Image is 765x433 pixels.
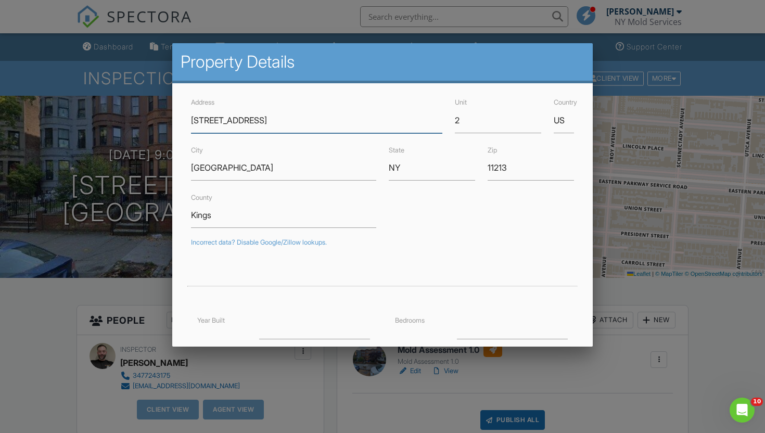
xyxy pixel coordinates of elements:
h2: Property Details [181,52,585,72]
label: County [191,194,212,201]
label: Country [554,98,577,106]
label: City [191,146,203,154]
label: Year Built [197,316,225,324]
span: 10 [751,398,763,406]
iframe: Intercom live chat [730,398,755,423]
div: Incorrect data? Disable Google/Zillow lookups. [191,238,575,247]
label: Zip [488,146,497,154]
label: Unit [455,98,467,106]
label: State [389,146,404,154]
label: Bedrooms [395,316,425,324]
label: Address [191,98,214,106]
